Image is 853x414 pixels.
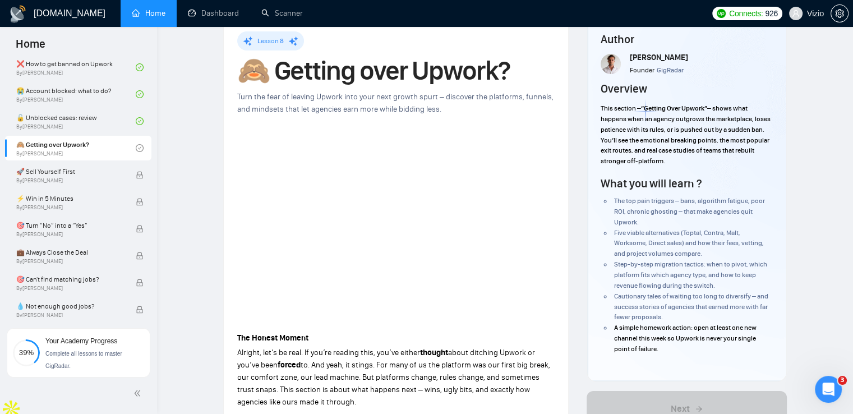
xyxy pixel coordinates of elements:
[136,144,144,152] span: check-circle
[601,31,773,47] h4: Author
[257,37,284,45] span: Lesson 8
[614,260,767,289] span: Step-by-step migration tactics: when to pivot, which platform fits which agency type, and how to ...
[136,252,144,260] span: lock
[16,231,124,238] span: By [PERSON_NAME]
[16,247,124,258] span: 💼 Always Close the Deal
[765,7,777,20] span: 926
[16,82,136,107] a: 😭 Account blocked: what to do?By[PERSON_NAME]
[630,53,688,62] span: [PERSON_NAME]
[136,171,144,179] span: lock
[7,36,54,59] span: Home
[614,292,768,321] span: Cautionary tales of waiting too long to diversify – and success stories of agencies that earned m...
[792,10,800,17] span: user
[815,376,842,403] iframe: Intercom live chat
[13,349,40,356] span: 39%
[420,348,448,357] strong: thought
[16,285,124,292] span: By [PERSON_NAME]
[614,324,757,353] span: A simple homework action: open at least one new channel this week so Upwork is never your single ...
[136,198,144,206] span: lock
[16,301,124,312] span: 💧 Not enough good jobs?
[188,8,239,18] a: dashboardDashboard
[729,7,763,20] span: Connects:
[601,54,621,74] img: Screenshot+at+Jun+18+10-48-53%E2%80%AFPM.png
[237,360,550,407] span: to. And yeah, it stings. For many of us the platform was our first big break, our comfort zone, o...
[45,337,117,345] span: Your Academy Progress
[601,104,641,112] span: This section –
[601,176,702,191] h4: What you will learn ?
[136,63,144,71] span: check-circle
[278,360,301,370] strong: forced
[136,306,144,314] span: lock
[614,197,765,226] span: The top pain triggers – bans, algorithm fatigue, poor ROI, chronic ghosting – that make agencies ...
[16,136,136,160] a: 🙈 Getting over Upwork?By[PERSON_NAME]
[237,348,420,357] span: Alright, let’s be real. If you’re reading this, you’ve either
[9,5,27,23] img: logo
[16,177,124,184] span: By [PERSON_NAME]
[132,8,165,18] a: homeHome
[16,166,124,177] span: 🚀 Sell Yourself First
[831,9,848,18] span: setting
[16,258,124,265] span: By [PERSON_NAME]
[237,58,555,83] h1: 🙈 Getting over Upwork?
[45,351,122,369] span: Complete all lessons to master GigRadar.
[136,90,144,98] span: check-circle
[136,117,144,125] span: check-circle
[16,274,124,285] span: 🎯 Can't find matching jobs?
[831,4,849,22] button: setting
[614,229,764,258] span: Five viable alternatives (Toptal, Contra, Malt, Worksome, Direct sales) and how their fees, vetti...
[16,109,136,134] a: 🔓 Unblocked cases: reviewBy[PERSON_NAME]
[717,9,726,18] img: upwork-logo.png
[237,333,308,343] strong: The Honest Moment
[657,66,684,74] span: GigRadar
[237,92,554,114] span: Turn the fear of leaving Upwork into your next growth spurt – discover the platforms, funnels, an...
[16,193,124,204] span: ⚡ Win in 5 Minutes
[16,204,124,211] span: By [PERSON_NAME]
[136,279,144,287] span: lock
[831,9,849,18] a: setting
[641,104,707,112] strong: “Getting Over Upwork”
[630,66,654,74] span: Founder
[261,8,303,18] a: searchScanner
[136,225,144,233] span: lock
[601,81,647,96] h4: Overview
[838,376,847,385] span: 3
[16,220,124,231] span: 🎯 Turn “No” into a “Yes”
[16,312,124,319] span: By [PERSON_NAME]
[16,55,136,80] a: ❌ How to get banned on UpworkBy[PERSON_NAME]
